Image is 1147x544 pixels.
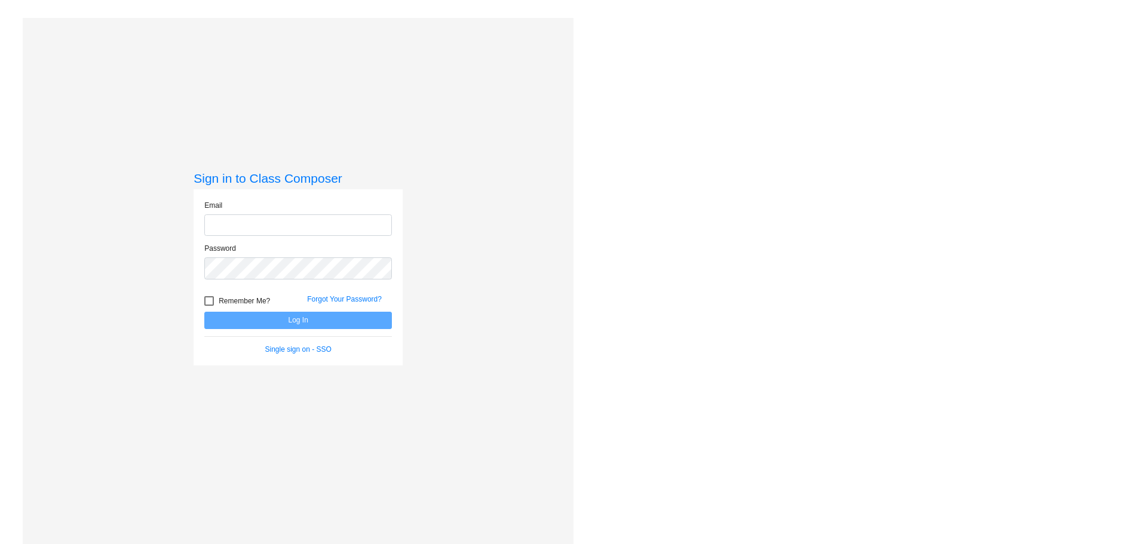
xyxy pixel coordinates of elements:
a: Single sign on - SSO [265,345,332,354]
a: Forgot Your Password? [307,295,382,303]
label: Email [204,200,222,211]
label: Password [204,243,236,254]
button: Log In [204,312,392,329]
span: Remember Me? [219,294,270,308]
h3: Sign in to Class Composer [194,171,403,186]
